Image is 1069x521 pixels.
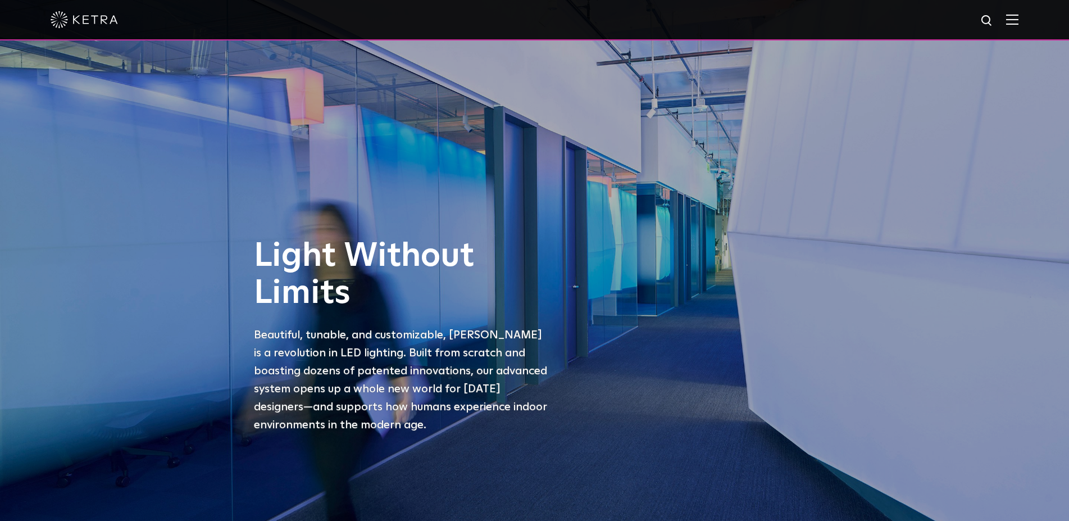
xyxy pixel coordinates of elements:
[1006,14,1018,25] img: Hamburger%20Nav.svg
[254,238,552,312] h1: Light Without Limits
[254,326,552,434] p: Beautiful, tunable, and customizable, [PERSON_NAME] is a revolution in LED lighting. Built from s...
[254,401,547,431] span: —and supports how humans experience indoor environments in the modern age.
[980,14,994,28] img: search icon
[51,11,118,28] img: ketra-logo-2019-white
